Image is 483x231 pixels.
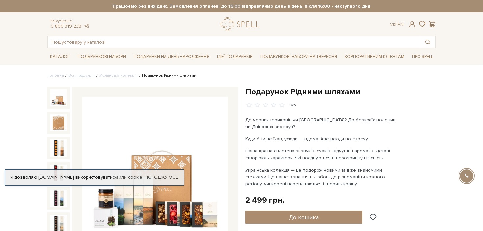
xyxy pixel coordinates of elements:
button: Пошук товару у каталозі [420,36,435,48]
img: Подарунок Рідними шляхами [50,114,67,131]
a: Вся продукція [68,73,95,78]
a: Головна [47,73,64,78]
div: 2 499 грн. [245,195,285,205]
span: До кошика [289,214,319,221]
a: Українська колекція [99,73,138,78]
a: Подарунки на День народження [131,52,212,62]
strong: Працюємо без вихідних. Замовлення оплачені до 16:00 відправляємо день в день, після 16:00 - насту... [47,3,436,9]
li: Подарунок Рідними шляхами [138,73,196,79]
a: Каталог [47,52,72,62]
div: Я дозволяю [DOMAIN_NAME] використовувати [5,174,184,180]
a: Про Spell [409,52,436,62]
a: Ідеї подарунків [215,52,255,62]
a: файли cookie [113,174,142,180]
h1: Подарунок Рідними шляхами [245,87,436,97]
div: 0/5 [289,102,296,108]
a: Подарункові набори [75,52,129,62]
a: telegram [83,23,89,29]
a: Подарункові набори на 1 Вересня [258,51,340,62]
p: Куди б ти не їхав, усюди — вдома. Але всюди по-своєму. [245,135,400,142]
a: logo [221,17,262,31]
input: Пошук товару у каталозі [48,36,420,48]
img: Подарунок Рідними шляхами [50,190,67,207]
img: Подарунок Рідними шляхами [50,139,67,156]
p: Українська колекція — це подорож новими та вже знайомими стежками. Це наше зізнання в любові до р... [245,167,400,187]
p: До чорних териконів чи [GEOGRAPHIC_DATA]? До безкраїх полонин чи Дніпровських круч? [245,116,400,130]
a: 0 800 319 233 [51,23,81,29]
img: Подарунок Рідними шляхами [50,165,67,182]
button: До кошика [245,211,362,224]
a: En [398,22,404,27]
span: Консультація: [51,19,89,23]
div: Ук [390,22,404,28]
a: Погоджуюсь [145,174,178,180]
p: Наша країна сплетена зі звуків, смаків, відчуттів і ароматів. Деталі створюють характери, які поє... [245,148,400,161]
img: Подарунок Рідними шляхами [50,89,67,106]
a: Корпоративним клієнтам [342,51,407,62]
span: | [395,22,396,27]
